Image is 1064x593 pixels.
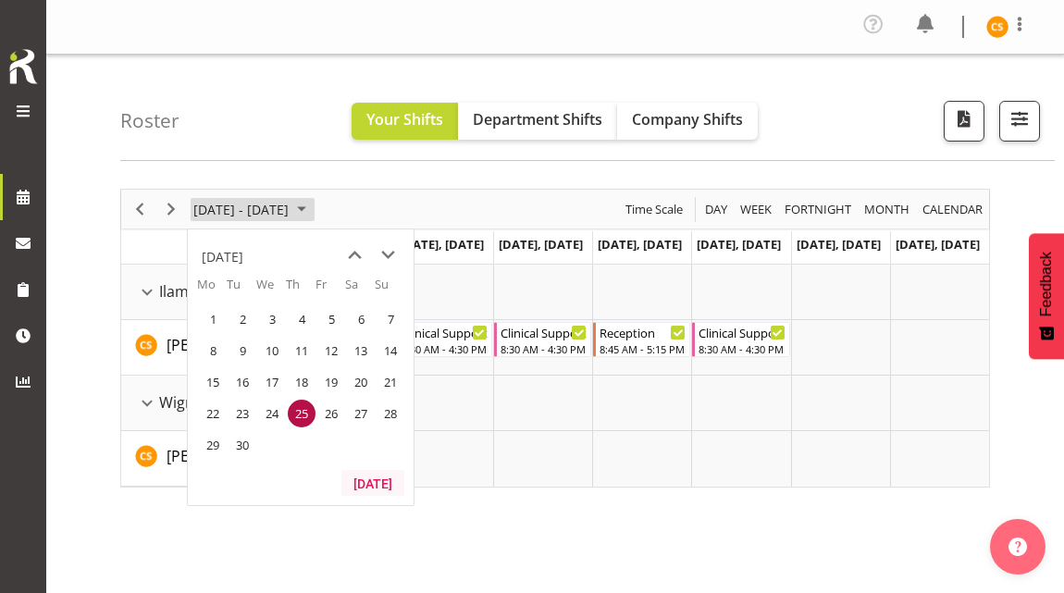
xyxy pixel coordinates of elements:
span: Saturday, September 6, 2025 [347,305,375,333]
div: Clinical Support [402,323,488,341]
img: Rosterit icon logo [5,46,42,87]
span: [DATE], [DATE] [598,236,682,253]
span: Saturday, September 20, 2025 [347,368,375,396]
span: Wednesday, September 24, 2025 [258,400,286,427]
div: Catherine Stewart"s event - Reception Begin From Thursday, September 25, 2025 at 8:45:00 AM GMT+1... [593,322,690,357]
span: Monday, September 1, 2025 [199,305,227,333]
div: Catherine Stewart"s event - Clinical Support Begin From Friday, September 26, 2025 at 8:30:00 AM ... [692,322,789,357]
button: Your Shifts [352,103,458,140]
span: Saturday, September 13, 2025 [347,337,375,364]
button: Month [920,198,986,221]
div: Clinical Support [501,323,587,341]
span: Wednesday, September 10, 2025 [258,337,286,364]
span: Department Shifts [473,109,602,130]
span: [DATE], [DATE] [697,236,781,253]
span: [DATE], [DATE] [797,236,881,253]
td: Thursday, September 25, 2025 [286,398,315,429]
button: September 22 - 28, 2025 [191,198,315,221]
span: Fortnight [783,198,853,221]
span: Wednesday, September 17, 2025 [258,368,286,396]
th: We [256,276,286,303]
span: Sunday, September 21, 2025 [377,368,404,396]
span: Week [738,198,773,221]
span: Monday, September 15, 2025 [199,368,227,396]
span: Company Shifts [632,109,743,130]
th: Fr [315,276,345,303]
span: calendar [921,198,984,221]
span: Thursday, September 11, 2025 [288,337,315,364]
td: Wigram resource [121,376,295,431]
td: Ilam resource [121,265,295,320]
span: Month [862,198,911,221]
img: help-xxl-2.png [1008,537,1027,556]
div: Next [155,190,187,229]
span: Your Shifts [366,109,443,130]
button: Company Shifts [617,103,758,140]
th: Su [375,276,404,303]
span: Feedback [1038,252,1055,316]
a: [PERSON_NAME] [167,445,281,467]
span: Saturday, September 27, 2025 [347,400,375,427]
span: Tuesday, September 16, 2025 [229,368,256,396]
button: Time Scale [623,198,687,221]
button: Fortnight [782,198,855,221]
span: Sunday, September 28, 2025 [377,400,404,427]
span: [DATE], [DATE] [499,236,583,253]
span: [DATE], [DATE] [896,236,980,253]
button: Previous [128,198,153,221]
span: Friday, September 19, 2025 [317,368,345,396]
th: Th [286,276,315,303]
th: Mo [197,276,227,303]
div: 8:30 AM - 4:30 PM [402,341,488,356]
table: Timeline Week of September 25, 2025 [295,265,989,487]
button: previous month [338,239,371,272]
span: Tuesday, September 2, 2025 [229,305,256,333]
span: Thursday, September 18, 2025 [288,368,315,396]
span: Tuesday, September 23, 2025 [229,400,256,427]
div: Previous [124,190,155,229]
span: Sunday, September 14, 2025 [377,337,404,364]
span: Thursday, September 25, 2025 [288,400,315,427]
span: Day [703,198,729,221]
div: Clinical Support [699,323,785,341]
button: next month [371,239,404,272]
span: Friday, September 12, 2025 [317,337,345,364]
span: Sunday, September 7, 2025 [377,305,404,333]
span: [DATE] - [DATE] [192,198,291,221]
span: Wednesday, September 3, 2025 [258,305,286,333]
button: Today [341,470,404,496]
button: Next [159,198,184,221]
th: Sa [345,276,375,303]
div: 8:30 AM - 4:30 PM [501,341,587,356]
a: [PERSON_NAME] [167,334,281,356]
span: [PERSON_NAME] [167,446,281,466]
span: Wigram [159,391,214,414]
button: Timeline Week [737,198,775,221]
button: Timeline Day [702,198,731,221]
div: 8:30 AM - 4:30 PM [699,341,785,356]
span: Time Scale [624,198,685,221]
div: 8:45 AM - 5:15 PM [600,341,686,356]
button: Download a PDF of the roster according to the set date range. [944,101,984,142]
span: Tuesday, September 9, 2025 [229,337,256,364]
button: Feedback - Show survey [1029,233,1064,359]
span: Monday, September 8, 2025 [199,337,227,364]
td: Catherine Stewart resource [121,431,295,487]
button: Department Shifts [458,103,617,140]
span: Monday, September 29, 2025 [199,431,227,459]
button: Timeline Month [861,198,913,221]
button: Filter Shifts [999,101,1040,142]
span: Ilam [159,280,189,303]
img: catherine-stewart11254.jpg [986,16,1008,38]
span: Tuesday, September 30, 2025 [229,431,256,459]
div: Reception [600,323,686,341]
span: [PERSON_NAME] [167,335,281,355]
div: Timeline Week of September 25, 2025 [120,189,990,488]
span: [DATE], [DATE] [400,236,484,253]
th: Tu [227,276,256,303]
h4: Roster [120,110,179,131]
span: Friday, September 26, 2025 [317,400,345,427]
div: Catherine Stewart"s event - Clinical Support Begin From Tuesday, September 23, 2025 at 8:30:00 AM... [395,322,492,357]
span: Friday, September 5, 2025 [317,305,345,333]
div: Catherine Stewart"s event - Clinical Support Begin From Wednesday, September 24, 2025 at 8:30:00 ... [494,322,591,357]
